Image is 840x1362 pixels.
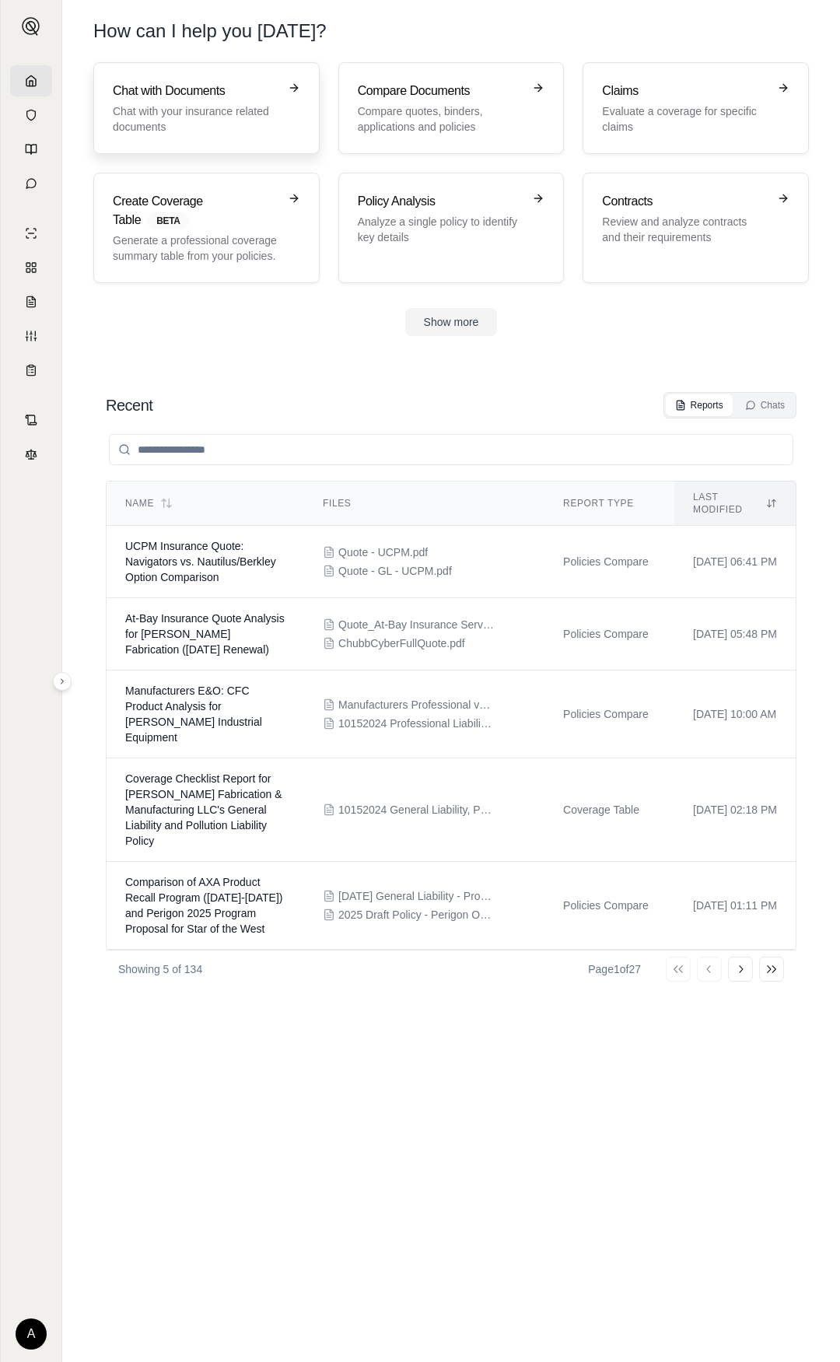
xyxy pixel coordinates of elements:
[338,888,494,904] span: 2024.10.01 General Liability - Product Recall Policy - Insd Copy.pdf
[602,192,768,211] h3: Contracts
[118,961,202,977] p: Showing 5 of 134
[544,670,674,758] td: Policies Compare
[10,286,52,317] a: Claim Coverage
[93,173,320,283] a: Create Coverage TableBETAGenerate a professional coverage summary table from your policies.
[10,355,52,386] a: Coverage Table
[358,214,523,245] p: Analyze a single policy to identify key details
[674,758,796,862] td: [DATE] 02:18 PM
[93,19,809,44] h1: How can I help you [DATE]?
[125,540,276,583] span: UCPM Insurance Quote: Navigators vs. Nautilus/Berkley Option Comparison
[544,481,674,526] th: Report Type
[736,394,794,416] button: Chats
[10,134,52,165] a: Prompt Library
[544,862,674,950] td: Policies Compare
[338,617,494,632] span: Quote_At-Bay Insurance Services, LLC_Powell Fabrication &.pdf
[745,399,785,411] div: Chats
[544,758,674,862] td: Coverage Table
[358,103,523,135] p: Compare quotes, binders, applications and policies
[583,173,809,283] a: ContractsReview and analyze contracts and their requirements
[113,82,278,100] h3: Chat with Documents
[22,17,40,36] img: Expand sidebar
[125,685,262,744] span: Manufacturers E&O: CFC Product Analysis for Powell Industrial Equipment
[544,598,674,670] td: Policies Compare
[106,394,152,416] h2: Recent
[675,399,723,411] div: Reports
[10,100,52,131] a: Documents Vault
[583,62,809,154] a: ClaimsEvaluate a coverage for specific claims
[16,11,47,42] button: Expand sidebar
[53,672,72,691] button: Expand sidebar
[338,802,494,818] span: 10152024 General Liability, Pollution Liability Policy - Insd Copy.pdf
[10,404,52,436] a: Contract Analysis
[304,481,544,526] th: Files
[693,491,777,516] div: Last modified
[10,65,52,96] a: Home
[113,233,278,264] p: Generate a professional coverage summary table from your policies.
[125,497,285,509] div: Name
[10,168,52,199] a: Chat
[125,612,285,656] span: At-Bay Insurance Quote Analysis for Powell Fabrication (10/15/2025 Renewal)
[544,526,674,598] td: Policies Compare
[338,716,494,731] span: 10152024 Professional Liability - Manufacturer's Liablility Policy - Insd Copy.pdf
[338,697,494,713] span: Manufacturers Professional v1.0 - CFC 2025 Option.Pdf
[666,394,733,416] button: Reports
[602,214,768,245] p: Review and analyze contracts and their requirements
[602,103,768,135] p: Evaluate a coverage for specific claims
[405,308,498,336] button: Show more
[113,103,278,135] p: Chat with your insurance related documents
[10,320,52,352] a: Custom Report
[93,62,320,154] a: Chat with DocumentsChat with your insurance related documents
[588,961,641,977] div: Page 1 of 27
[113,192,278,229] h3: Create Coverage Table
[338,907,494,923] span: 2025 Draft Policy - Perigon Option.pdf
[338,544,428,560] span: Quote - UCPM.pdf
[147,212,189,229] span: BETA
[358,82,523,100] h3: Compare Documents
[10,439,52,470] a: Legal Search Engine
[674,862,796,950] td: [DATE] 01:11 PM
[338,635,465,651] span: ChubbCyberFullQuote.pdf
[338,62,565,154] a: Compare DocumentsCompare quotes, binders, applications and policies
[125,772,282,847] span: Coverage Checklist Report for Powell Fabrication & Manufacturing LLC's General Liability and Poll...
[338,563,452,579] span: Quote - GL - UCPM.pdf
[10,218,52,249] a: Single Policy
[16,1318,47,1350] div: A
[338,173,565,283] a: Policy AnalysisAnalyze a single policy to identify key details
[358,192,523,211] h3: Policy Analysis
[125,876,283,935] span: Comparison of AXA Product Recall Program (2024-2025) and Perigon 2025 Program Proposal for Star o...
[10,252,52,283] a: Policy Comparisons
[674,526,796,598] td: [DATE] 06:41 PM
[674,598,796,670] td: [DATE] 05:48 PM
[602,82,768,100] h3: Claims
[674,670,796,758] td: [DATE] 10:00 AM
